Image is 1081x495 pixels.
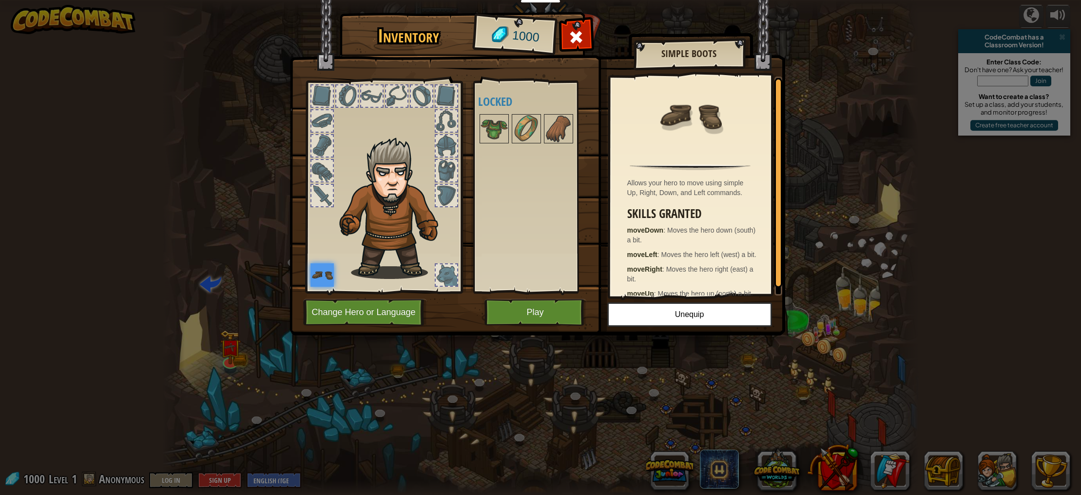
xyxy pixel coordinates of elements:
[627,251,657,258] strong: moveLeft
[662,265,666,273] span: :
[478,95,593,108] h4: Locked
[627,265,662,273] strong: moveRight
[658,290,753,297] span: Moves the hero up (north) a bit.
[627,226,664,234] strong: moveDown
[607,302,772,327] button: Unequip
[513,115,540,142] img: portrait.png
[545,115,572,142] img: portrait.png
[643,48,735,59] h2: Simple Boots
[303,299,427,326] button: Change Hero or Language
[661,251,756,258] span: Moves the hero left (west) a bit.
[484,299,586,326] button: Play
[511,27,540,46] span: 1000
[347,26,471,46] h1: Inventory
[335,137,454,279] img: hair_m2.png
[663,226,667,234] span: :
[627,226,756,244] span: Moves the hero down (south) a bit.
[627,207,758,220] h3: Skills Granted
[310,263,334,287] img: portrait.png
[627,265,753,283] span: Moves the hero right (east) a bit.
[630,164,750,170] img: hr.png
[654,290,658,297] span: :
[627,290,654,297] strong: moveUp
[627,178,758,198] div: Allows your hero to move using simple Up, Right, Down, and Left commands.
[657,251,661,258] span: :
[658,84,722,147] img: portrait.png
[481,115,508,142] img: portrait.png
